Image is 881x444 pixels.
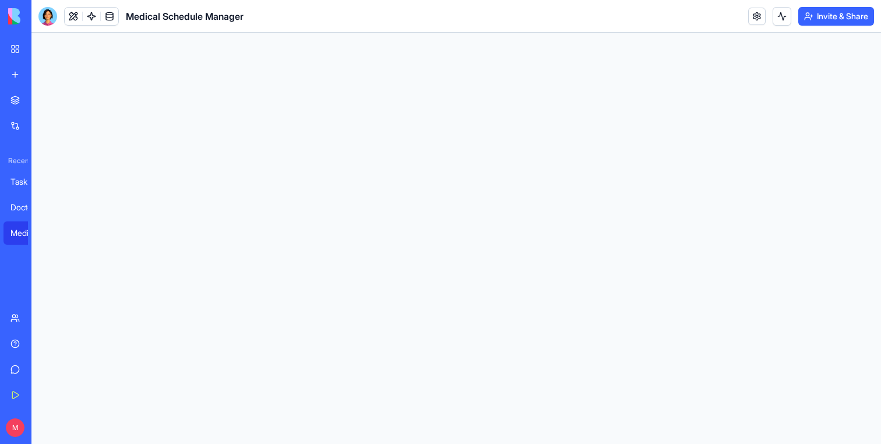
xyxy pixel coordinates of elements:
[3,221,50,245] a: Medical Schedule Manager
[10,176,43,188] div: Task Manager
[798,7,874,26] button: Invite & Share
[3,170,50,193] a: Task Manager
[3,156,28,165] span: Recent
[126,9,244,23] span: Medical Schedule Manager
[10,227,43,239] div: Medical Schedule Manager
[10,202,43,213] div: Doctor Shift Scheduler
[6,418,24,437] span: M
[3,196,50,219] a: Doctor Shift Scheduler
[8,8,80,24] img: logo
